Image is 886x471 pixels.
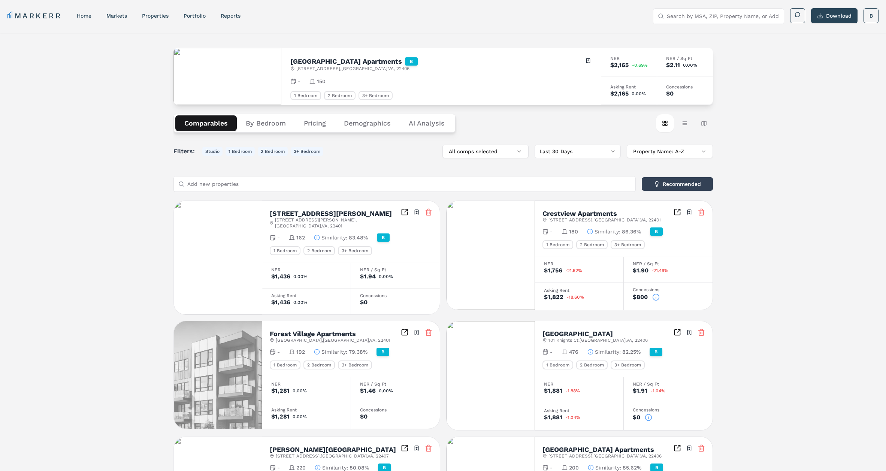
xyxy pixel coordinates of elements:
[258,147,288,156] button: 2 Bedroom
[622,228,641,235] span: 86.36%
[360,274,376,280] div: $1.94
[870,12,873,19] span: B
[633,262,704,266] div: NER / Sq Ft
[642,177,713,191] button: Recommended
[548,337,648,343] span: 101 Knights Ct , [GEOGRAPHIC_DATA] , VA , 22406
[633,414,640,420] div: $0
[142,13,169,19] a: properties
[632,91,646,96] span: 0.00%
[338,246,372,255] div: 3+ Bedroom
[296,234,305,241] span: 162
[633,408,704,412] div: Concessions
[271,274,290,280] div: $1,436
[650,348,662,356] div: B
[550,228,553,235] span: -
[542,240,573,249] div: 1 Bedroom
[349,234,368,241] span: 83.48%
[548,453,662,459] span: [STREET_ADDRESS] , [GEOGRAPHIC_DATA] , VA , 22406
[610,62,629,68] div: $2,165
[271,408,342,412] div: Asking Rent
[296,66,409,72] span: [STREET_ADDRESS] , [GEOGRAPHIC_DATA] , VA , 22406
[360,268,431,272] div: NER / Sq Ft
[400,115,454,131] button: AI Analysis
[293,300,308,305] span: 0.00%
[226,147,255,156] button: 1 Bedroom
[666,85,704,89] div: Concessions
[187,176,631,191] input: Add new properties
[544,388,562,394] div: $1,881
[293,414,307,419] span: 0.00%
[544,382,614,386] div: NER
[542,446,654,453] h2: [GEOGRAPHIC_DATA] Apartments
[270,330,356,337] h2: Forest Village Apartments
[271,382,342,386] div: NER
[595,348,621,356] span: Similarity :
[674,329,681,336] a: Inspect Comparables
[271,414,290,420] div: $1,281
[569,228,578,235] span: 180
[542,360,573,369] div: 1 Bedroom
[271,388,290,394] div: $1,281
[290,91,321,100] div: 1 Bedroom
[293,274,308,279] span: 0.00%
[359,91,393,100] div: 3+ Bedroom
[674,208,681,216] a: Inspect Comparables
[360,299,368,305] div: $0
[550,348,553,356] span: -
[321,234,347,241] span: Similarity :
[611,240,645,249] div: 3+ Bedroom
[569,348,578,356] span: 476
[632,63,648,67] span: +0.69%
[633,388,647,394] div: $1.91
[271,299,290,305] div: $1,436
[221,13,241,19] a: reports
[202,147,223,156] button: Studio
[349,348,368,356] span: 79.38%
[544,262,614,266] div: NER
[360,293,431,298] div: Concessions
[542,210,617,217] h2: Crestview Apartments
[271,293,342,298] div: Asking Rent
[173,147,199,156] span: Filters:
[666,56,704,61] div: NER / Sq Ft
[360,414,368,420] div: $0
[610,85,648,89] div: Asking Rent
[650,227,663,236] div: B
[401,208,408,216] a: Inspect Comparables
[666,62,680,68] div: $2.11
[270,246,300,255] div: 1 Bedroom
[295,115,335,131] button: Pricing
[237,115,295,131] button: By Bedroom
[360,408,431,412] div: Concessions
[324,91,356,100] div: 2 Bedroom
[296,348,305,356] span: 192
[566,295,584,299] span: -18.60%
[275,217,401,229] span: [STREET_ADDRESS][PERSON_NAME] , [GEOGRAPHIC_DATA] , VA , 22401
[667,9,779,24] input: Search by MSA, ZIP, Property Name, or Address
[175,115,237,131] button: Comparables
[271,268,342,272] div: NER
[291,147,323,156] button: 3+ Bedroom
[270,210,392,217] h2: [STREET_ADDRESS][PERSON_NAME]
[298,78,300,85] span: -
[276,337,390,343] span: [GEOGRAPHIC_DATA] , [GEOGRAPHIC_DATA] , VA , 22401
[77,13,91,19] a: home
[303,360,335,369] div: 2 Bedroom
[270,360,300,369] div: 1 Bedroom
[277,348,280,356] span: -
[633,382,704,386] div: NER / Sq Ft
[276,453,389,459] span: [STREET_ADDRESS] , [GEOGRAPHIC_DATA] , VA , 22407
[270,446,396,453] h2: [PERSON_NAME][GEOGRAPHIC_DATA]
[595,228,620,235] span: Similarity :
[565,389,580,393] span: -1.88%
[627,145,713,158] button: Property Name: A-Z
[666,91,674,97] div: $0
[303,246,335,255] div: 2 Bedroom
[610,91,629,97] div: $2,165
[674,444,681,452] a: Inspect Comparables
[544,414,562,420] div: $1,881
[405,57,418,66] div: B
[633,294,648,300] div: $800
[277,234,280,241] span: -
[544,408,614,413] div: Asking Rent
